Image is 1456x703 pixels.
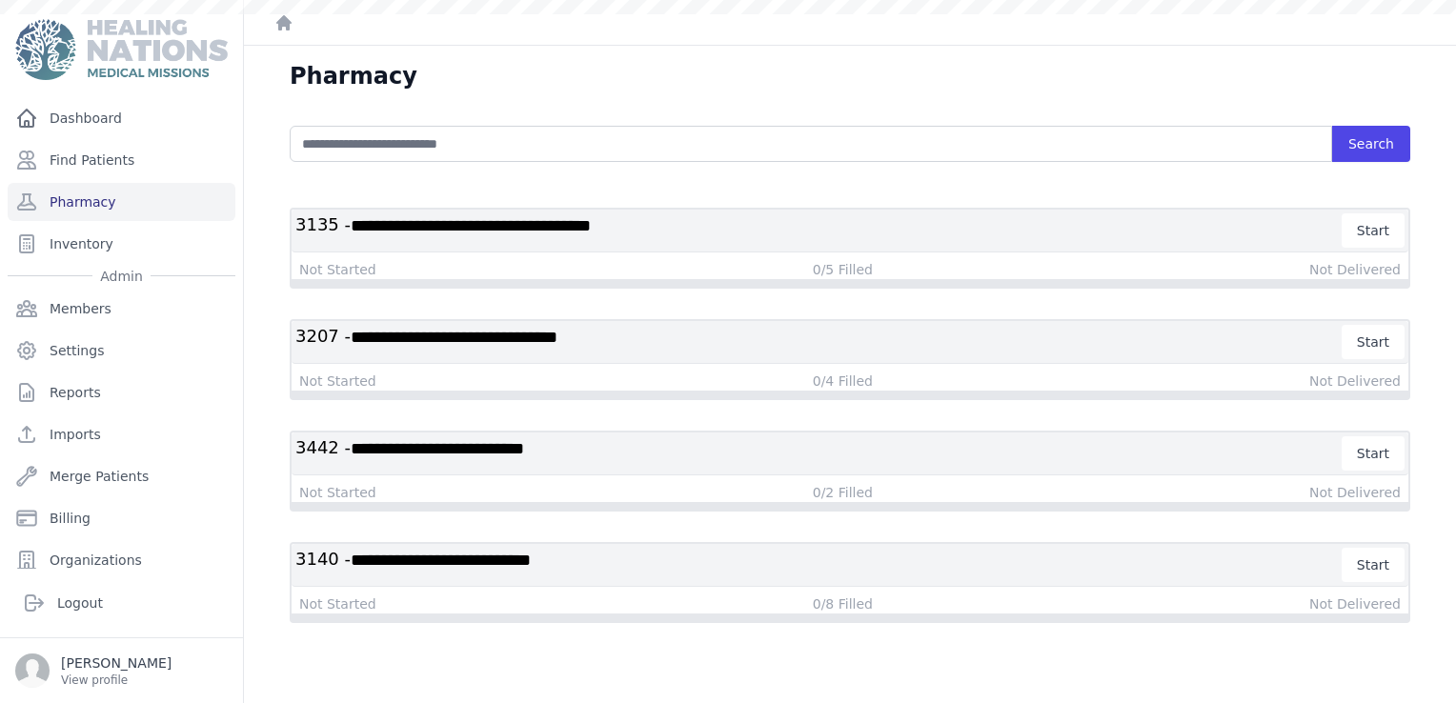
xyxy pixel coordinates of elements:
[8,541,235,579] a: Organizations
[1309,594,1401,613] div: Not Delivered
[92,267,151,286] span: Admin
[8,183,235,221] a: Pharmacy
[15,653,228,688] a: [PERSON_NAME] View profile
[8,457,235,495] a: Merge Patients
[8,290,235,328] a: Members
[8,141,235,179] a: Find Patients
[299,594,376,613] div: Not Started
[813,594,873,613] div: 0/8 Filled
[15,19,227,80] img: Medical Missions EMR
[1342,548,1405,582] button: Start
[1342,325,1405,359] button: Start
[61,653,172,673] p: [PERSON_NAME]
[813,483,873,502] div: 0/2 Filled
[299,372,376,391] div: Not Started
[15,584,228,622] a: Logout
[295,325,1343,359] h3: 3207 -
[8,415,235,453] a: Imports
[1309,483,1401,502] div: Not Delivered
[8,499,235,537] a: Billing
[1342,213,1405,248] button: Start
[813,260,873,279] div: 0/5 Filled
[299,260,376,279] div: Not Started
[295,436,1343,471] h3: 3442 -
[1342,436,1405,471] button: Start
[61,673,172,688] p: View profile
[8,225,235,263] a: Inventory
[295,213,1343,248] h3: 3135 -
[1309,372,1401,391] div: Not Delivered
[813,372,873,391] div: 0/4 Filled
[8,373,235,412] a: Reports
[299,483,376,502] div: Not Started
[295,548,1343,582] h3: 3140 -
[8,331,235,370] a: Settings
[8,99,235,137] a: Dashboard
[1332,126,1410,162] button: Search
[1309,260,1401,279] div: Not Delivered
[290,61,417,91] h1: Pharmacy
